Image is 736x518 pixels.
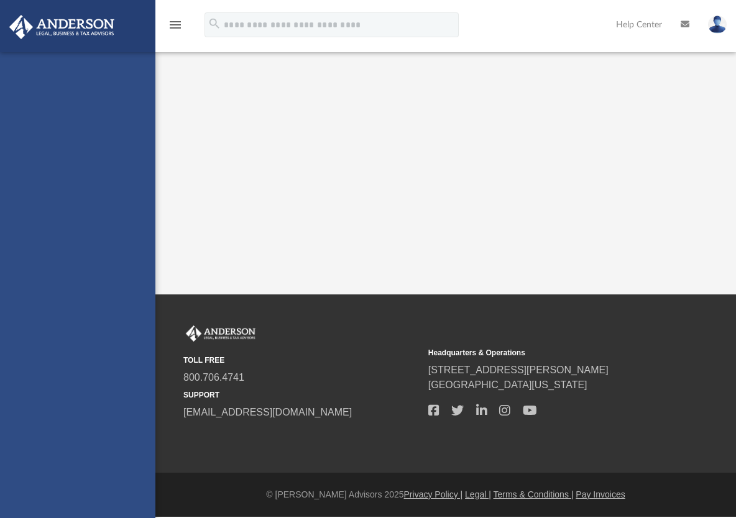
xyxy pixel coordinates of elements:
[494,489,574,499] a: Terms & Conditions |
[168,17,183,32] i: menu
[183,407,352,417] a: [EMAIL_ADDRESS][DOMAIN_NAME]
[208,17,221,30] i: search
[576,489,625,499] a: Pay Invoices
[428,379,587,390] a: [GEOGRAPHIC_DATA][US_STATE]
[183,372,244,383] a: 800.706.4741
[404,489,463,499] a: Privacy Policy |
[465,489,491,499] a: Legal |
[183,355,420,366] small: TOLL FREE
[6,15,118,39] img: Anderson Advisors Platinum Portal
[428,365,609,375] a: [STREET_ADDRESS][PERSON_NAME]
[183,389,420,401] small: SUPPORT
[428,347,665,358] small: Headquarters & Operations
[708,16,727,34] img: User Pic
[155,488,736,501] div: © [PERSON_NAME] Advisors 2025
[168,24,183,32] a: menu
[183,325,258,342] img: Anderson Advisors Platinum Portal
